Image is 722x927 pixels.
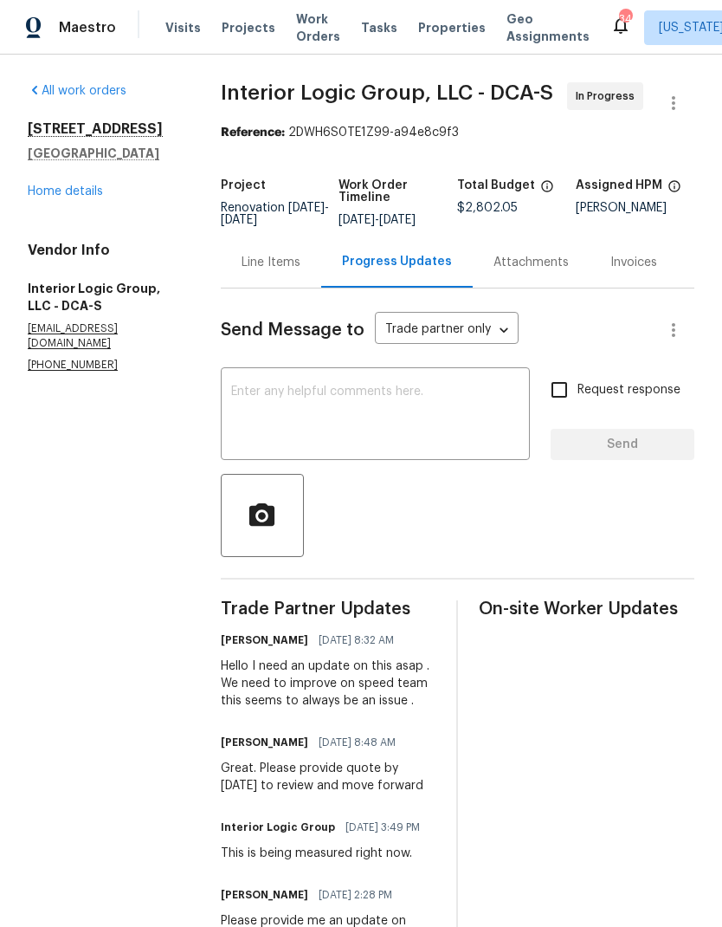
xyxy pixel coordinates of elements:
[221,658,436,710] div: Hello I need an update on this asap . We need to improve on speed team this seems to always be an...
[221,845,430,862] div: This is being measured right now.
[338,214,375,226] span: [DATE]
[457,202,518,214] span: $2,802.05
[506,10,590,45] span: Geo Assignments
[28,185,103,198] a: Home details
[338,214,416,226] span: -
[540,179,554,202] span: The total cost of line items that have been proposed by Opendoor. This sum includes line items th...
[221,126,285,139] b: Reference:
[457,179,535,191] h5: Total Budget
[319,632,394,649] span: [DATE] 8:32 AM
[361,22,397,34] span: Tasks
[221,632,308,649] h6: [PERSON_NAME]
[221,886,308,904] h6: [PERSON_NAME]
[375,316,519,345] div: Trade partner only
[221,321,364,339] span: Send Message to
[28,85,126,97] a: All work orders
[619,10,631,28] div: 34
[667,179,681,202] span: The hpm assigned to this work order.
[28,280,179,314] h5: Interior Logic Group, LLC - DCA-S
[221,600,436,618] span: Trade Partner Updates
[493,254,569,271] div: Attachments
[288,202,325,214] span: [DATE]
[577,381,680,399] span: Request response
[342,253,452,270] div: Progress Updates
[345,819,420,836] span: [DATE] 3:49 PM
[221,819,335,836] h6: Interior Logic Group
[221,82,553,103] span: Interior Logic Group, LLC - DCA-S
[28,242,179,259] h4: Vendor Info
[221,124,694,141] div: 2DWH6S0TE1Z99-a94e8c9f3
[296,10,340,45] span: Work Orders
[221,760,436,794] div: Great. Please provide quote by [DATE] to review and move forward
[610,254,657,271] div: Invoices
[222,19,275,36] span: Projects
[221,179,266,191] h5: Project
[418,19,486,36] span: Properties
[221,202,329,226] span: Renovation
[221,214,257,226] span: [DATE]
[319,734,396,751] span: [DATE] 8:48 AM
[576,202,694,214] div: [PERSON_NAME]
[338,179,457,204] h5: Work Order Timeline
[576,179,662,191] h5: Assigned HPM
[165,19,201,36] span: Visits
[479,600,694,618] span: On-site Worker Updates
[221,734,308,751] h6: [PERSON_NAME]
[319,886,392,904] span: [DATE] 2:28 PM
[242,254,300,271] div: Line Items
[221,202,329,226] span: -
[59,19,116,36] span: Maestro
[576,88,641,105] span: In Progress
[379,214,416,226] span: [DATE]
